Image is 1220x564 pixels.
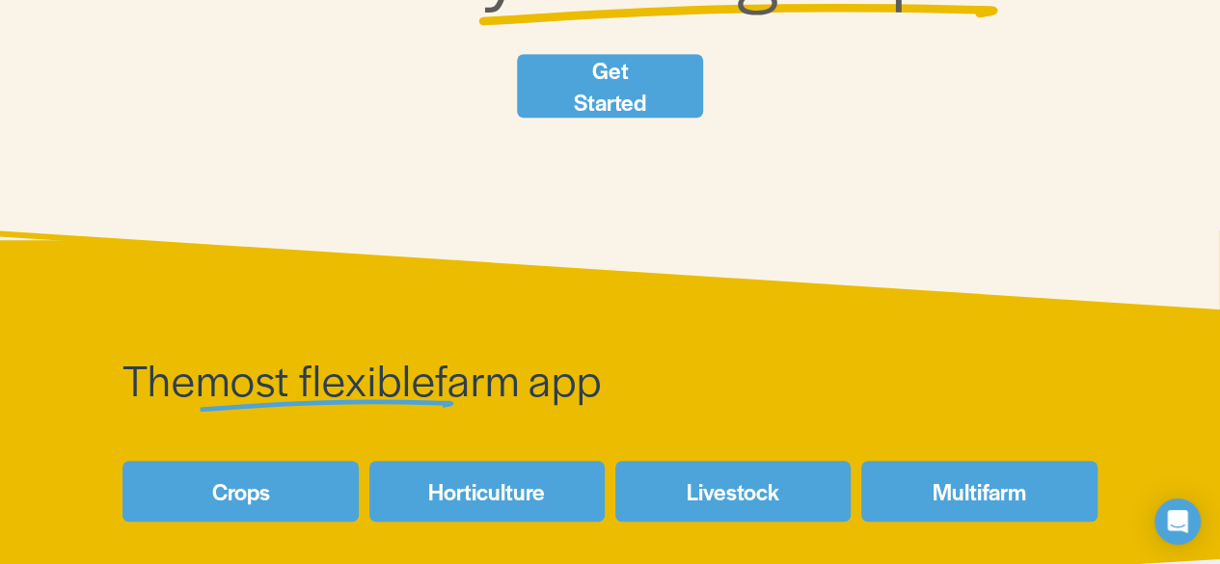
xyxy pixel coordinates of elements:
a: Multifarm [861,461,1097,522]
span: The [122,348,196,409]
div: Open Intercom Messenger [1154,498,1201,545]
a: Get Started [517,54,703,118]
span: most flexible [196,348,434,409]
span: farm app [435,348,603,409]
a: Horticulture [369,461,605,522]
a: Livestock [615,461,851,522]
a: Crops [122,461,358,522]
